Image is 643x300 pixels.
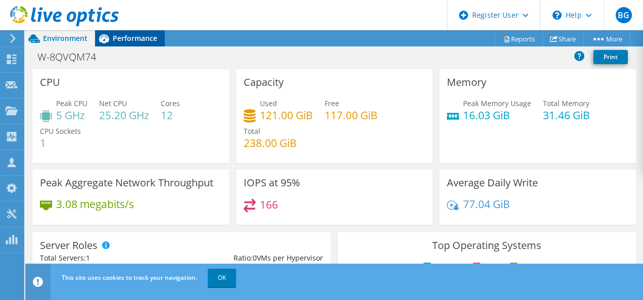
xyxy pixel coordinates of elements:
[421,261,464,272] li: Windows
[161,110,180,121] h4: 12
[40,126,81,136] span: CPU Sockets
[260,110,313,121] h4: 121.00 GiB
[99,98,127,108] span: Net CPU
[463,98,531,108] span: Peak Memory Usage
[40,137,81,148] h4: 1
[494,31,543,46] a: Reports
[161,98,180,108] span: Cores
[40,240,98,251] h3: Server Roles
[244,137,297,148] h4: 238.00 GiB
[99,110,149,121] h4: 25.20 GHz
[43,33,87,43] span: Environment
[508,261,547,272] li: VMware
[62,273,197,282] span: This site uses cookies to track your navigation.
[260,98,277,108] span: Used
[345,240,628,251] h3: Top Operating Systems
[543,110,590,121] h4: 31.46 GiB
[33,52,112,63] h1: W-8QVQM74
[325,98,339,108] span: Free
[583,31,630,46] a: More
[244,77,284,88] h3: Capacity
[56,110,87,121] h4: 5 GHz
[244,177,300,188] h3: IOPS at 95%
[543,98,589,108] span: Total Memory
[244,126,260,136] span: Total
[553,11,562,20] svg: \n
[260,199,278,210] h4: 166
[40,77,60,88] h3: CPU
[447,77,486,88] h3: Memory
[56,98,87,108] span: Peak CPU
[616,7,632,23] span: BG
[471,261,501,272] li: Linux
[447,177,538,188] h3: Average Daily Write
[325,110,378,121] h4: 117.00 GiB
[208,269,236,287] a: OK
[463,198,510,210] h4: 77.04 GiB
[253,253,257,263] span: 0
[86,253,90,263] span: 1
[56,198,134,210] h4: 3.08 megabits/s
[542,31,584,46] a: Share
[113,33,157,43] span: Performance
[40,253,181,264] div: Total Servers:
[181,253,323,264] div: Ratio: VMs per Hypervisor
[40,177,213,188] h3: Peak Aggregate Network Throughput
[463,110,531,121] h4: 16.03 GiB
[593,50,628,64] a: Print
